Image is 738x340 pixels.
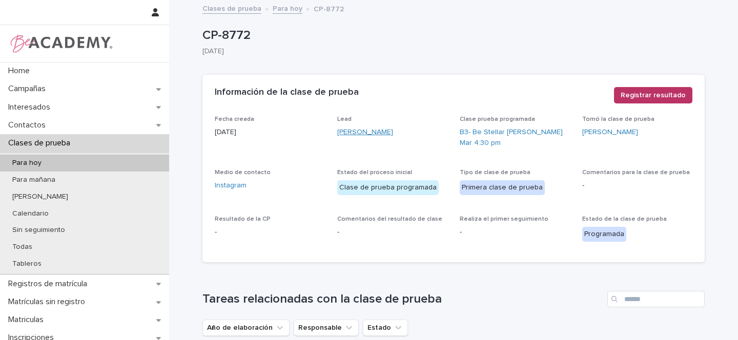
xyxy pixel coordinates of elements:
[363,320,408,336] button: Estado
[337,169,412,176] span: Estado del proceso inicial
[4,209,57,218] p: Calendario
[4,279,95,289] p: Registros de matrícula
[215,127,325,138] p: [DATE]
[4,84,54,94] p: Campañas
[215,87,359,98] h2: Información de la clase de prueba
[337,180,439,195] div: Clase de prueba programada
[582,127,638,138] a: [PERSON_NAME]
[4,176,64,184] p: Para mañana
[4,315,52,325] p: Matriculas
[337,227,447,238] p: -
[8,33,113,54] img: WPrjXfSUmiLcdUfaYY4Q
[4,297,93,307] p: Matrículas sin registro
[582,180,692,191] p: -
[4,138,78,148] p: Clases de prueba
[460,180,545,195] div: Primera clase de prueba
[460,127,570,148] a: B3- Be Stellar [PERSON_NAME] Mar 4:30 pm
[215,116,254,122] span: Fecha creada
[4,193,76,201] p: [PERSON_NAME]
[273,2,302,14] a: Para hoy
[4,226,73,235] p: Sin seguimiento
[614,87,692,103] button: Registrar resultado
[202,2,261,14] a: Clases de prueba
[582,227,626,242] div: Programada
[582,169,690,176] span: Comentarios para la clase de prueba
[215,216,271,222] span: Resultado de la CP
[621,90,686,100] span: Registrar resultado
[460,227,570,238] p: -
[314,3,344,14] p: CP-8772
[215,227,325,238] p: -
[202,28,701,43] p: CP-8772
[582,116,654,122] span: Tomó la clase de prueba
[202,292,603,307] h1: Tareas relacionadas con la clase de prueba
[337,116,352,122] span: Lead
[460,216,548,222] span: Realiza el primer seguimiento
[202,47,696,56] p: [DATE]
[294,320,359,336] button: Responsable
[4,102,58,112] p: Interesados
[4,260,50,268] p: Tableros
[4,66,38,76] p: Home
[202,320,290,336] button: Año de elaboración
[337,216,442,222] span: Comentarios del resultado de clase
[460,116,535,122] span: Clase prueba programada
[607,291,705,307] input: Search
[4,120,54,130] p: Contactos
[4,243,40,251] p: Todas
[337,127,393,138] a: [PERSON_NAME]
[215,180,247,191] a: Instagram
[4,159,50,167] p: Para hoy
[460,169,530,176] span: Tipo de clase de prueba
[215,169,271,176] span: Medio de contacto
[582,216,667,222] span: Estado de la clase de prueba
